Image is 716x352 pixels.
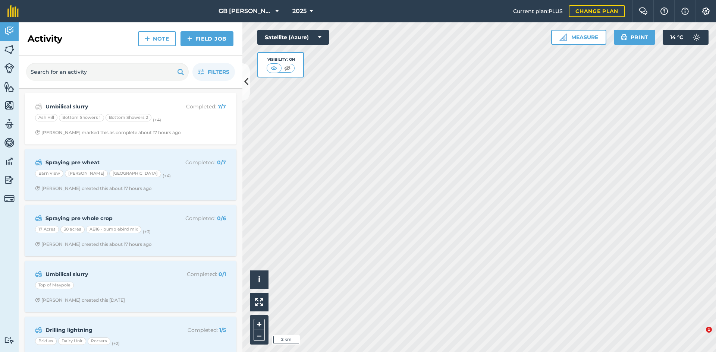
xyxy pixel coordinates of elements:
span: 14 ° C [670,30,683,45]
strong: Drilling lightning [45,326,164,334]
img: svg+xml;base64,PHN2ZyB4bWxucz0iaHR0cDovL3d3dy53My5vcmcvMjAwMC9zdmciIHdpZHRoPSI1NiIgaGVpZ2h0PSI2MC... [4,81,15,92]
div: Dairy Unit [58,337,86,345]
small: (+ 3 ) [143,229,151,234]
a: Spraying pre whole cropCompleted: 0/617 Acres30 acresAB16 - bumblebird mix(+3)Clock with arrow po... [29,209,232,252]
div: [PERSON_NAME] [65,170,108,177]
span: 1 [706,327,712,333]
img: svg+xml;base64,PHN2ZyB4bWxucz0iaHR0cDovL3d3dy53My5vcmcvMjAwMC9zdmciIHdpZHRoPSIxNCIgaGVpZ2h0PSIyNC... [145,34,150,43]
a: Spraying pre wheatCompleted: 0/7Barn View[PERSON_NAME][GEOGRAPHIC_DATA](+4)Clock with arrow point... [29,153,232,196]
div: Bottom Showers 2 [106,114,151,121]
img: svg+xml;base64,PD94bWwgdmVyc2lvbj0iMS4wIiBlbmNvZGluZz0idXRmLTgiPz4KPCEtLSBHZW5lcmF0b3I6IEFkb2JlIE... [689,30,704,45]
button: 14 °C [663,30,709,45]
strong: 0 / 1 [219,271,226,278]
div: [PERSON_NAME] created this about 17 hours ago [35,241,152,247]
span: Filters [208,68,229,76]
span: 2025 [292,7,307,16]
img: svg+xml;base64,PHN2ZyB4bWxucz0iaHR0cDovL3d3dy53My5vcmcvMjAwMC9zdmciIHdpZHRoPSI1MCIgaGVpZ2h0PSI0MC... [283,64,292,72]
div: Ash Hill [35,114,57,121]
button: Print [614,30,656,45]
p: Completed : [167,102,226,111]
img: A question mark icon [660,7,669,15]
button: + [254,319,265,330]
img: svg+xml;base64,PHN2ZyB4bWxucz0iaHR0cDovL3d3dy53My5vcmcvMjAwMC9zdmciIHdpZHRoPSI1NiIgaGVpZ2h0PSI2MC... [4,44,15,55]
div: Bridles [35,337,57,345]
a: Note [138,31,176,46]
div: AB16 - bumblebird mix [86,226,141,233]
img: Clock with arrow pointing clockwise [35,130,40,135]
img: Clock with arrow pointing clockwise [35,242,40,247]
strong: Umbilical slurry [45,270,164,278]
div: Visibility: On [267,57,295,63]
p: Completed : [167,326,226,334]
strong: Umbilical slurry [45,102,164,111]
p: Completed : [167,214,226,222]
img: svg+xml;base64,PD94bWwgdmVyc2lvbj0iMS4wIiBlbmNvZGluZz0idXRmLTgiPz4KPCEtLSBHZW5lcmF0b3I6IEFkb2JlIE... [35,326,42,334]
img: Clock with arrow pointing clockwise [35,186,40,191]
button: Measure [551,30,606,45]
div: [GEOGRAPHIC_DATA] [109,170,161,177]
div: [PERSON_NAME] created this [DATE] [35,297,125,303]
div: [PERSON_NAME] marked this as complete about 17 hours ago [35,130,181,136]
span: i [258,275,260,284]
span: GB [PERSON_NAME] Farms [219,7,272,16]
small: (+ 4 ) [153,117,161,123]
p: Completed : [167,158,226,167]
strong: 0 / 6 [217,215,226,222]
img: Ruler icon [559,34,567,41]
img: svg+xml;base64,PHN2ZyB4bWxucz0iaHR0cDovL3d3dy53My5vcmcvMjAwMC9zdmciIHdpZHRoPSIxNCIgaGVpZ2h0PSIyNC... [187,34,192,43]
span: Current plan : PLUS [513,7,563,15]
img: svg+xml;base64,PD94bWwgdmVyc2lvbj0iMS4wIiBlbmNvZGluZz0idXRmLTgiPz4KPCEtLSBHZW5lcmF0b3I6IEFkb2JlIE... [4,174,15,185]
div: Top of Maypole [35,282,74,289]
img: svg+xml;base64,PD94bWwgdmVyc2lvbj0iMS4wIiBlbmNvZGluZz0idXRmLTgiPz4KPCEtLSBHZW5lcmF0b3I6IEFkb2JlIE... [4,156,15,167]
img: svg+xml;base64,PD94bWwgdmVyc2lvbj0iMS4wIiBlbmNvZGluZz0idXRmLTgiPz4KPCEtLSBHZW5lcmF0b3I6IEFkb2JlIE... [4,337,15,344]
small: (+ 4 ) [163,173,171,178]
img: svg+xml;base64,PHN2ZyB4bWxucz0iaHR0cDovL3d3dy53My5vcmcvMjAwMC9zdmciIHdpZHRoPSIxOSIgaGVpZ2h0PSIyNC... [177,67,184,76]
a: Change plan [569,5,625,17]
img: svg+xml;base64,PHN2ZyB4bWxucz0iaHR0cDovL3d3dy53My5vcmcvMjAwMC9zdmciIHdpZHRoPSI1NiIgaGVpZ2h0PSI2MC... [4,100,15,111]
img: svg+xml;base64,PD94bWwgdmVyc2lvbj0iMS4wIiBlbmNvZGluZz0idXRmLTgiPz4KPCEtLSBHZW5lcmF0b3I6IEFkb2JlIE... [4,118,15,130]
button: Filters [192,63,235,81]
strong: 7 / 7 [218,103,226,110]
button: i [250,270,268,289]
img: Clock with arrow pointing clockwise [35,298,40,302]
img: svg+xml;base64,PHN2ZyB4bWxucz0iaHR0cDovL3d3dy53My5vcmcvMjAwMC9zdmciIHdpZHRoPSIxNyIgaGVpZ2h0PSIxNy... [681,7,689,16]
img: svg+xml;base64,PHN2ZyB4bWxucz0iaHR0cDovL3d3dy53My5vcmcvMjAwMC9zdmciIHdpZHRoPSIxOSIgaGVpZ2h0PSIyNC... [621,33,628,42]
img: svg+xml;base64,PD94bWwgdmVyc2lvbj0iMS4wIiBlbmNvZGluZz0idXRmLTgiPz4KPCEtLSBHZW5lcmF0b3I6IEFkb2JlIE... [35,270,42,279]
strong: 1 / 5 [219,327,226,333]
div: 30 acres [60,226,85,233]
img: Four arrows, one pointing top left, one top right, one bottom right and the last bottom left [255,298,263,306]
img: svg+xml;base64,PD94bWwgdmVyc2lvbj0iMS4wIiBlbmNvZGluZz0idXRmLTgiPz4KPCEtLSBHZW5lcmF0b3I6IEFkb2JlIE... [4,193,15,204]
img: A cog icon [701,7,710,15]
iframe: Intercom live chat [691,327,709,345]
h2: Activity [28,33,62,45]
div: Porters [88,337,110,345]
small: (+ 2 ) [112,341,120,346]
div: [PERSON_NAME] created this about 17 hours ago [35,185,152,191]
a: Field Job [180,31,233,46]
button: Satellite (Azure) [257,30,329,45]
strong: 0 / 7 [217,159,226,166]
strong: Spraying pre wheat [45,158,164,167]
div: Bottom Showers 1 [59,114,104,121]
img: svg+xml;base64,PD94bWwgdmVyc2lvbj0iMS4wIiBlbmNvZGluZz0idXRmLTgiPz4KPCEtLSBHZW5lcmF0b3I6IEFkb2JlIE... [35,102,42,111]
input: Search for an activity [26,63,189,81]
div: Barn View [35,170,63,177]
img: svg+xml;base64,PD94bWwgdmVyc2lvbj0iMS4wIiBlbmNvZGluZz0idXRmLTgiPz4KPCEtLSBHZW5lcmF0b3I6IEFkb2JlIE... [4,63,15,73]
div: 17 Acres [35,226,59,233]
p: Completed : [167,270,226,278]
a: Umbilical slurryCompleted: 7/7Ash HillBottom Showers 1Bottom Showers 2(+4)Clock with arrow pointi... [29,98,232,140]
img: fieldmargin Logo [7,5,19,17]
button: – [254,330,265,341]
strong: Spraying pre whole crop [45,214,164,222]
a: Umbilical slurryCompleted: 0/1Top of MaypoleClock with arrow pointing clockwise[PERSON_NAME] crea... [29,265,232,308]
img: svg+xml;base64,PD94bWwgdmVyc2lvbj0iMS4wIiBlbmNvZGluZz0idXRmLTgiPz4KPCEtLSBHZW5lcmF0b3I6IEFkb2JlIE... [35,158,42,167]
img: svg+xml;base64,PD94bWwgdmVyc2lvbj0iMS4wIiBlbmNvZGluZz0idXRmLTgiPz4KPCEtLSBHZW5lcmF0b3I6IEFkb2JlIE... [35,214,42,223]
img: svg+xml;base64,PD94bWwgdmVyc2lvbj0iMS4wIiBlbmNvZGluZz0idXRmLTgiPz4KPCEtLSBHZW5lcmF0b3I6IEFkb2JlIE... [4,25,15,37]
img: svg+xml;base64,PD94bWwgdmVyc2lvbj0iMS4wIiBlbmNvZGluZz0idXRmLTgiPz4KPCEtLSBHZW5lcmF0b3I6IEFkb2JlIE... [4,137,15,148]
img: svg+xml;base64,PHN2ZyB4bWxucz0iaHR0cDovL3d3dy53My5vcmcvMjAwMC9zdmciIHdpZHRoPSI1MCIgaGVpZ2h0PSI0MC... [269,64,279,72]
img: Two speech bubbles overlapping with the left bubble in the forefront [639,7,648,15]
